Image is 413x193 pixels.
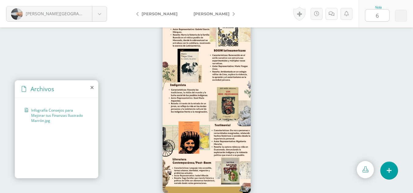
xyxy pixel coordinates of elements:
a: [PERSON_NAME] [131,6,186,21]
span: Archivos [31,85,54,93]
input: 0-10.0 [365,9,389,21]
span: [PERSON_NAME][GEOGRAPHIC_DATA] [26,11,103,16]
span: [PERSON_NAME] [142,11,178,16]
img: e76cfd42e5f036a226aa4fb434d7bf66.png [11,8,23,20]
a: [PERSON_NAME][GEOGRAPHIC_DATA] [6,6,107,21]
i: close [90,85,94,90]
a: [PERSON_NAME] [186,6,240,21]
span: [PERSON_NAME] [194,11,230,16]
span: Infografía Consejos para Mejorar tus Finanzas Ilustrado Marrón.jpg [31,108,85,123]
div: Nota [365,6,392,9]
